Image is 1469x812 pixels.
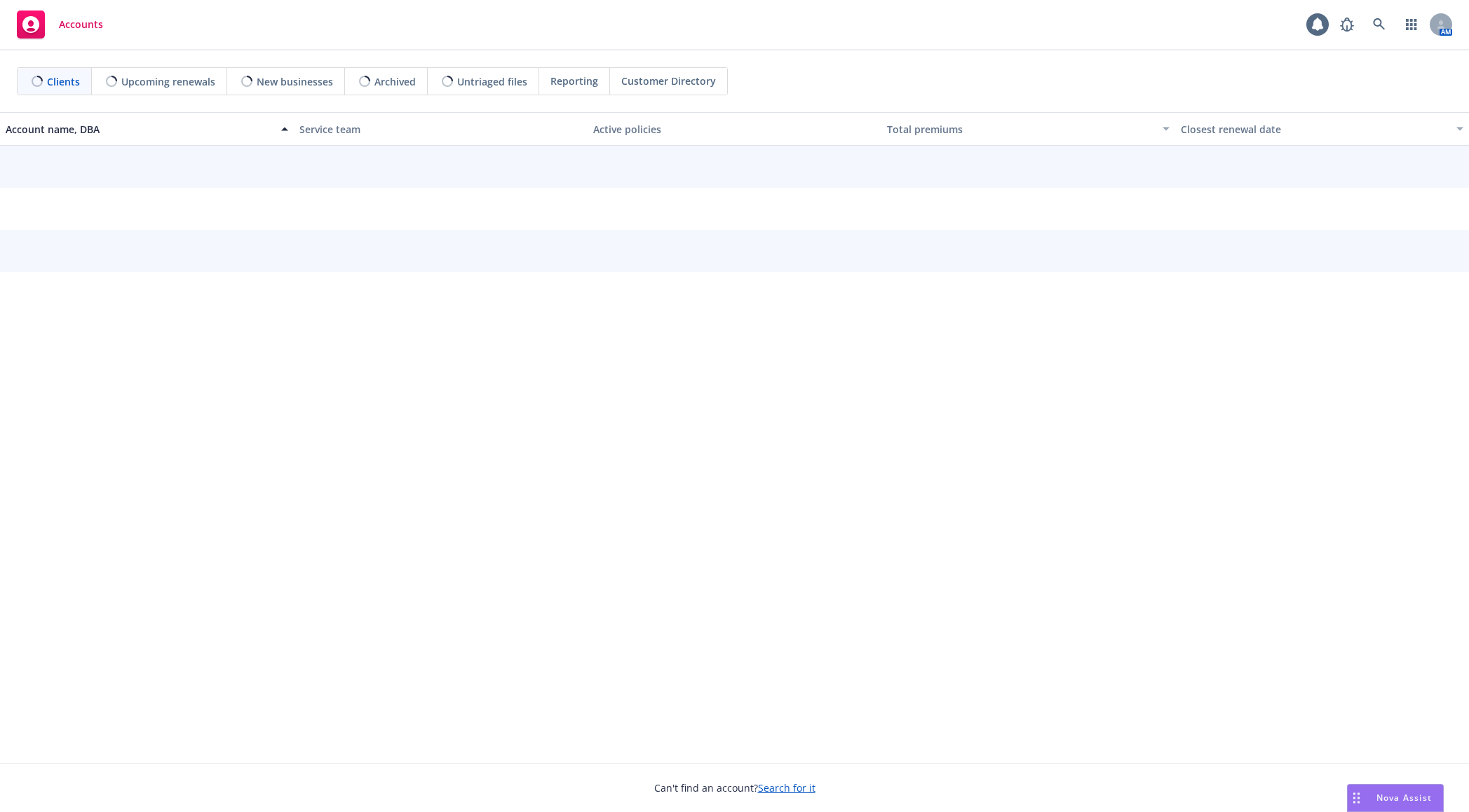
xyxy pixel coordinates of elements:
a: Accounts [11,5,109,44]
button: Closest renewal date [1175,112,1469,146]
span: Upcoming renewals [121,74,215,89]
button: Active policies [588,112,881,146]
a: Search for it [758,781,815,794]
div: Total premiums [887,122,1154,137]
span: New businesses [257,74,333,89]
span: Accounts [59,19,103,30]
a: Search [1365,11,1393,39]
button: Service team [294,112,588,146]
span: Nova Assist [1376,792,1432,804]
div: Closest renewal date [1181,122,1448,137]
span: Untriaged files [457,74,527,89]
span: Reporting [550,74,598,88]
a: Report a Bug [1333,11,1361,39]
div: Drag to move [1348,785,1365,811]
span: Customer Directory [621,74,716,88]
button: Total premiums [881,112,1175,146]
span: Archived [374,74,416,89]
div: Active policies [593,122,876,137]
a: Switch app [1397,11,1426,39]
span: Can't find an account? [654,780,815,795]
div: Account name, DBA [6,122,273,137]
div: Service team [299,122,582,137]
button: Nova Assist [1347,784,1444,812]
span: Clients [47,74,80,89]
